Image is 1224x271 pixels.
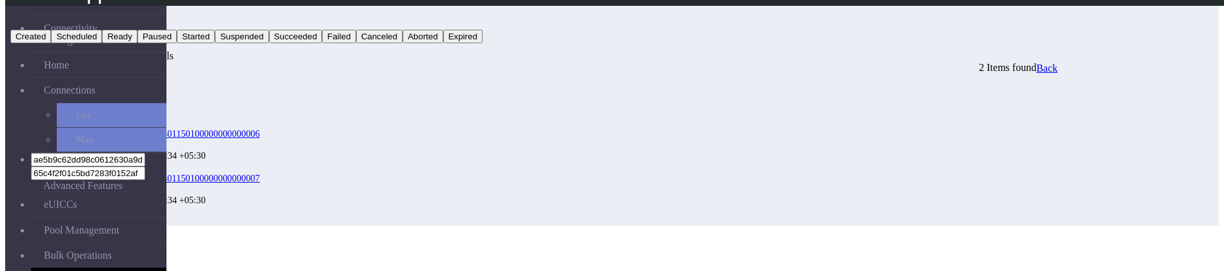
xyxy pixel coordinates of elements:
span: 2 Items found [979,62,1036,73]
a: eUICCs [31,192,166,217]
a: Connections [31,78,166,103]
button: Canceled [356,30,403,43]
a: List [57,103,166,127]
button: Scheduled [51,30,102,43]
div: [DATE] 13:43:34 +05:30 [112,195,269,206]
button: Ready [102,30,137,43]
button: Expired [443,30,483,43]
div: [DATE] 13:43:34 +05:30 [112,150,269,161]
a: Map [57,128,166,152]
span: Map [76,134,93,145]
div: Bulk Activity Details [86,50,1058,62]
button: Succeeded [269,30,323,43]
button: Started [177,30,215,43]
div: Status [112,95,269,106]
a: 89033024103401150100000000000006 [112,128,260,139]
a: 89033024103401150100000000000007 [112,173,260,184]
span: Connections [44,85,95,96]
div: Paused [112,139,269,150]
button: Aborted [403,30,443,43]
a: Connectivity Management [31,16,166,52]
div: Paused [112,184,269,195]
a: Pool Management [31,218,166,243]
button: Suspended [215,30,268,43]
span: List [76,110,90,121]
button: Paused [137,30,177,43]
a: Back [1036,63,1058,74]
button: Created [10,30,51,43]
div: EIDs [112,84,269,95]
a: Home [31,53,166,77]
span: Advanced Features [43,180,123,192]
button: Failed [322,30,356,43]
div: Timestamp [112,106,269,117]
